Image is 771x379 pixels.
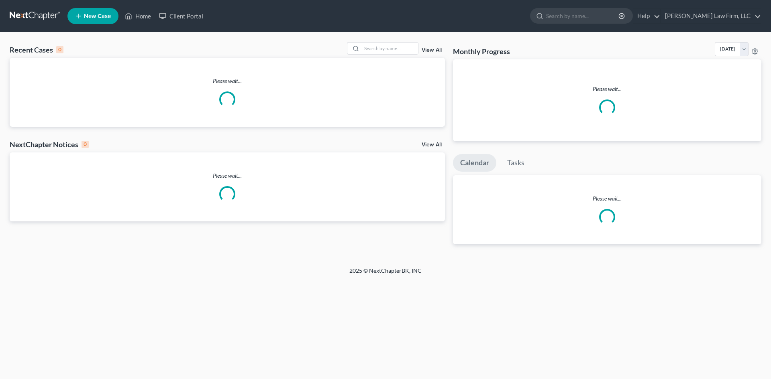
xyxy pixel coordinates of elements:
[422,47,442,53] a: View All
[661,9,761,23] a: [PERSON_NAME] Law Firm, LLC
[56,46,63,53] div: 0
[10,77,445,85] p: Please wait...
[422,142,442,148] a: View All
[453,47,510,56] h3: Monthly Progress
[82,141,89,148] div: 0
[10,172,445,180] p: Please wait...
[157,267,614,281] div: 2025 © NextChapterBK, INC
[500,154,532,172] a: Tasks
[459,85,755,93] p: Please wait...
[155,9,207,23] a: Client Portal
[84,13,111,19] span: New Case
[546,8,620,23] input: Search by name...
[633,9,660,23] a: Help
[453,154,496,172] a: Calendar
[453,195,761,203] p: Please wait...
[362,43,418,54] input: Search by name...
[10,45,63,55] div: Recent Cases
[10,140,89,149] div: NextChapter Notices
[121,9,155,23] a: Home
